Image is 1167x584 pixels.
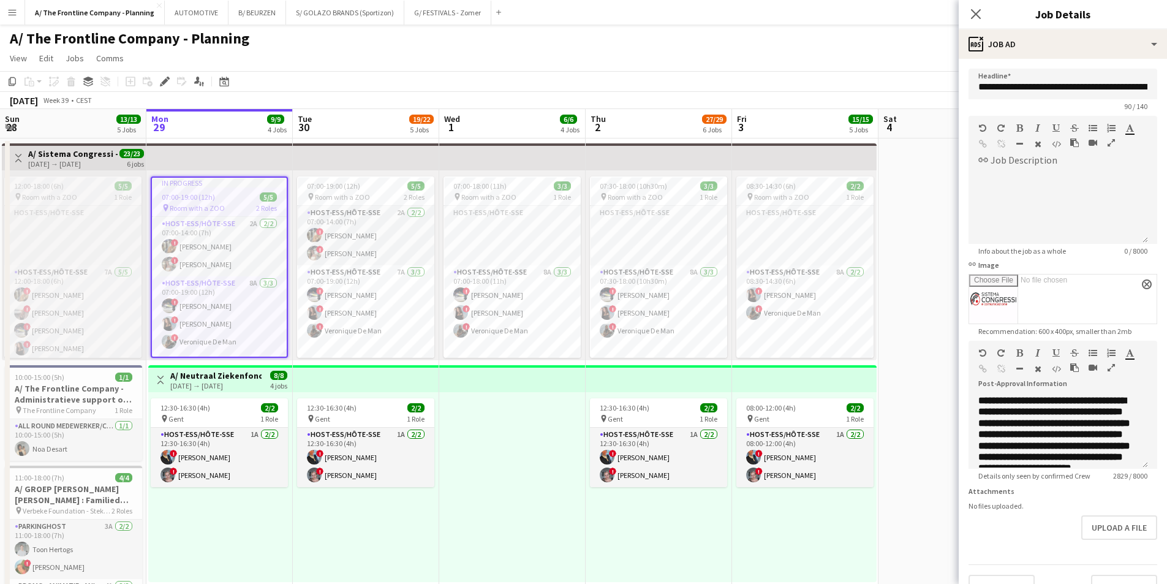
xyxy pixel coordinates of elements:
app-card-role-placeholder: Host-ess/Hôte-sse [736,206,874,265]
span: ! [23,287,31,295]
button: Horizontal Line [1015,364,1024,374]
span: ! [171,334,178,341]
span: 3 [735,120,747,134]
div: 12:30-16:30 (4h)2/2 Gent1 RoleHost-ess/Hôte-sse1A2/212:30-16:30 (4h)![PERSON_NAME]![PERSON_NAME] [151,398,288,487]
span: ! [609,323,616,330]
span: 1 Role [700,192,717,202]
h1: A/ The Frontline Company - Planning [10,29,249,48]
span: 1 Role [114,192,132,202]
span: 11:00-18:00 (7h) [15,473,64,482]
span: ! [171,316,178,324]
label: Attachments [969,487,1014,496]
span: ! [316,450,323,457]
button: Strikethrough [1070,348,1079,358]
button: Ordered List [1107,123,1116,133]
span: ! [609,450,616,457]
button: Redo [997,348,1005,358]
span: ! [463,323,470,330]
span: Gent [315,414,330,423]
button: Text Color [1125,123,1134,133]
span: Details only seen by confirmed Crew [969,471,1100,480]
span: 08:30-14:30 (6h) [746,181,796,191]
span: 90 / 140 [1114,102,1157,111]
span: 1/1 [115,373,132,382]
span: 30 [296,120,312,134]
h3: A/ Sistema Congressi - Congres RADECS 2025 - [GEOGRAPHIC_DATA] (Room with a Zoo) - 28/09 tem 03/10 [28,148,119,159]
h3: Job Details [959,6,1167,22]
span: ! [24,559,31,567]
span: Room with a ZOO [754,192,809,202]
span: 5/5 [260,192,277,202]
span: Gent [754,414,769,423]
span: Room with a ZOO [461,192,516,202]
div: 4 jobs [270,380,287,390]
button: Bold [1015,348,1024,358]
span: 2/2 [261,403,278,412]
span: 1 [442,120,460,134]
span: ! [316,287,323,295]
app-card-role-placeholder: Host-ess/Hôte-sse [444,206,581,265]
span: ! [23,305,31,313]
span: Mon [151,113,168,124]
span: 23/23 [119,149,144,158]
button: G/ FESTIVALS - Zomer [404,1,491,25]
button: HTML Code [1052,364,1060,374]
span: ! [171,257,178,264]
app-card-role: Parkinghost3A2/211:00-18:00 (7h)Toon Hertogs![PERSON_NAME] [5,520,142,579]
span: 29 [149,120,168,134]
button: Unordered List [1089,123,1097,133]
span: 2/2 [407,403,425,412]
span: 07:00-18:00 (11h) [453,181,507,191]
span: 4/4 [115,473,132,482]
app-card-role: Host-ess/Hôte-sse1A2/212:30-16:30 (4h)![PERSON_NAME]![PERSON_NAME] [590,428,727,487]
span: 3/3 [554,181,571,191]
span: ! [316,246,323,253]
span: Room with a ZOO [170,203,225,213]
button: Horizontal Line [1015,139,1024,149]
span: ! [463,287,470,295]
span: Sun [5,113,20,124]
div: [DATE] → [DATE] [170,381,262,390]
div: 5 Jobs [849,125,872,134]
span: 2829 / 8000 [1103,471,1157,480]
div: 08:30-14:30 (6h)2/2 Room with a ZOO1 RoleHost-ess/Hôte-sseHost-ess/Hôte-sse8A2/208:30-14:30 (6h)!... [736,176,874,358]
app-job-card: 07:00-18:00 (11h)3/3 Room with a ZOO1 RoleHost-ess/Hôte-sseHost-ess/Hôte-sse8A3/307:00-18:00 (11h... [444,176,581,358]
app-job-card: 12:00-18:00 (6h)5/5 Room with a ZOO1 RoleHost-ess/Hôte-sseHost-ess/Hôte-sse7A5/512:00-18:00 (6h)!... [4,176,142,358]
span: Gent [168,414,184,423]
div: 6 jobs [127,158,144,169]
span: Room with a ZOO [22,192,77,202]
app-job-card: 12:30-16:30 (4h)2/2 Gent1 RoleHost-ess/Hôte-sse1A2/212:30-16:30 (4h)![PERSON_NAME]![PERSON_NAME] [590,398,727,487]
button: Unordered List [1089,348,1097,358]
span: ! [755,468,763,475]
span: Sat [883,113,897,124]
button: AUTOMOTIVE [165,1,228,25]
span: 1 Role [553,192,571,202]
button: Text Color [1125,348,1134,358]
span: 8/8 [270,371,287,380]
div: 5 Jobs [410,125,433,134]
span: Edit [39,53,53,64]
span: 15/15 [848,115,873,124]
div: 5 Jobs [117,125,140,134]
app-job-card: In progress07:00-19:00 (12h)5/5 Room with a ZOO2 RolesHost-ess/Hôte-sse2A2/207:00-14:00 (7h)![PER... [151,176,288,358]
div: [DATE] → [DATE] [28,159,119,169]
app-card-role: Host-ess/Hôte-sse7A5/512:00-18:00 (6h)![PERSON_NAME]![PERSON_NAME]![PERSON_NAME]![PERSON_NAME] [4,265,142,378]
span: ! [171,298,178,306]
span: 9/9 [267,115,284,124]
span: Week 39 [40,96,71,105]
span: Thu [591,113,606,124]
app-job-card: 12:30-16:30 (4h)2/2 Gent1 RoleHost-ess/Hôte-sse1A2/212:30-16:30 (4h)![PERSON_NAME]![PERSON_NAME] [297,398,434,487]
span: The Frontline Company [23,406,96,415]
button: Italic [1033,348,1042,358]
button: Strikethrough [1070,123,1079,133]
h3: A/ The Frontline Company - Administratieve support op TFC Kantoor [5,383,142,405]
button: S/ GOLAZO BRANDS (Sportizon) [286,1,404,25]
a: Edit [34,50,58,66]
span: 2/2 [847,181,864,191]
div: 10:00-15:00 (5h)1/1A/ The Frontline Company - Administratieve support op TFC Kantoor The Frontlin... [5,365,142,461]
span: 6/6 [560,115,577,124]
span: View [10,53,27,64]
span: Verbeke Foundation - Stekene [23,506,111,515]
